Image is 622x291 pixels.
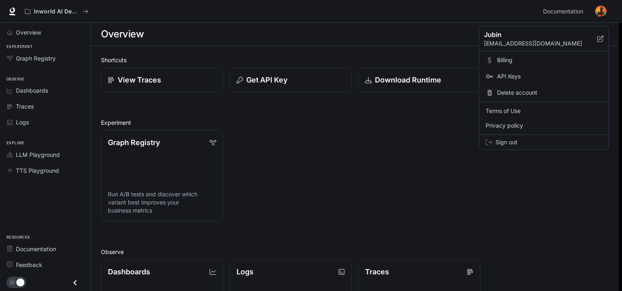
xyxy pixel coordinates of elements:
div: Sign out [479,135,609,150]
a: API Keys [481,69,607,84]
p: [EMAIL_ADDRESS][DOMAIN_NAME] [484,39,597,48]
span: API Keys [497,72,602,80]
a: Billing [481,53,607,67]
span: Sign out [495,138,602,146]
span: Privacy policy [486,122,602,130]
p: Jubin [484,30,584,39]
span: Billing [497,56,602,64]
span: Terms of Use [486,107,602,115]
a: Privacy policy [481,118,607,133]
a: Terms of Use [481,104,607,118]
div: Jubin[EMAIL_ADDRESS][DOMAIN_NAME] [479,26,609,51]
span: Delete account [497,89,602,97]
div: Delete account [481,85,607,100]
